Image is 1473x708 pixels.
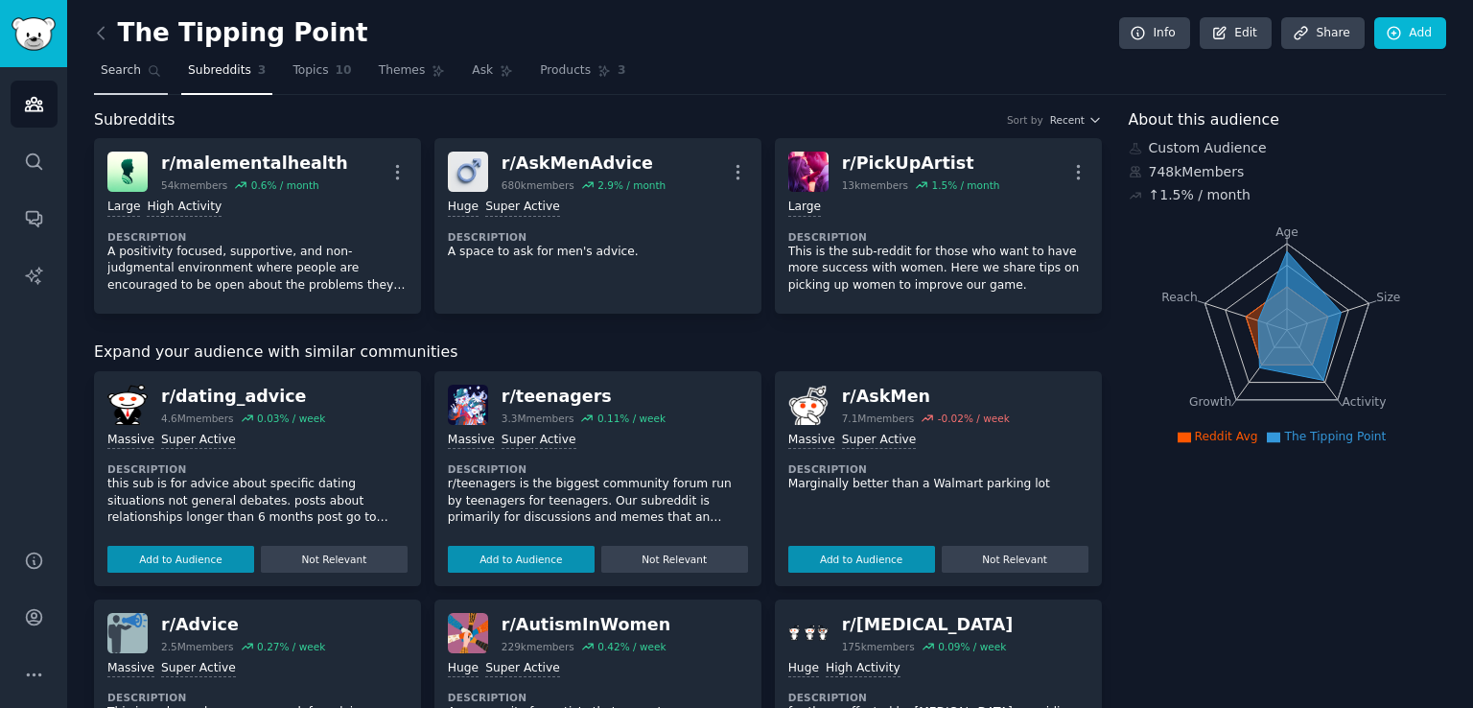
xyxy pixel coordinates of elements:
[788,199,821,217] div: Large
[502,432,576,450] div: Super Active
[601,546,748,573] button: Not Relevant
[1281,17,1364,50] a: Share
[251,178,319,192] div: 0.6 % / month
[107,546,254,573] button: Add to Audience
[1275,225,1298,239] tspan: Age
[1149,185,1251,205] div: ↑ 1.5 % / month
[94,56,168,95] a: Search
[1189,395,1231,409] tspan: Growth
[788,432,835,450] div: Massive
[94,108,175,132] span: Subreddits
[161,152,348,176] div: r/ malementalhealth
[597,412,666,425] div: 0.11 % / week
[448,476,748,527] p: r/teenagers is the biggest community forum run by teenagers for teenagers. Our subreddit is prima...
[788,476,1088,493] p: Marginally better than a Walmart parking lot
[448,152,488,192] img: AskMenAdvice
[12,17,56,51] img: GummySearch logo
[788,691,1088,704] dt: Description
[842,412,915,425] div: 7.1M members
[485,199,560,217] div: Super Active
[1129,108,1279,132] span: About this audience
[261,546,408,573] button: Not Relevant
[842,385,1010,409] div: r/ AskMen
[107,660,154,678] div: Massive
[448,462,748,476] dt: Description
[1129,162,1447,182] div: 748k Members
[842,178,908,192] div: 13k members
[107,385,148,425] img: dating_advice
[842,152,1000,176] div: r/ PickUpArtist
[107,432,154,450] div: Massive
[161,385,325,409] div: r/ dating_advice
[618,62,626,80] span: 3
[448,432,495,450] div: Massive
[107,152,148,192] img: malementalhealth
[931,178,999,192] div: 1.5 % / month
[448,385,488,425] img: teenagers
[107,199,140,217] div: Large
[161,640,234,653] div: 2.5M members
[101,62,141,80] span: Search
[775,138,1102,314] a: PickUpArtistr/PickUpArtist13kmembers1.5% / monthLargeDescriptionThis is the sub-reddit for those ...
[1342,395,1386,409] tspan: Activity
[1050,113,1102,127] button: Recent
[286,56,358,95] a: Topics10
[107,691,408,704] dt: Description
[257,412,325,425] div: 0.03 % / week
[788,660,819,678] div: Huge
[788,546,935,573] button: Add to Audience
[842,640,915,653] div: 175k members
[540,62,591,80] span: Products
[597,640,666,653] div: 0.42 % / week
[502,152,666,176] div: r/ AskMenAdvice
[147,199,222,217] div: High Activity
[107,476,408,527] p: this sub is for advice about specific dating situations not general debates. posts about relation...
[1284,430,1386,443] span: The Tipping Point
[448,230,748,244] dt: Description
[1007,113,1043,127] div: Sort by
[258,62,267,80] span: 3
[188,62,251,80] span: Subreddits
[942,546,1088,573] button: Not Relevant
[107,244,408,295] p: A positivity focused, supportive, and non-judgmental environment where people are encouraged to b...
[1161,290,1198,303] tspan: Reach
[161,412,234,425] div: 4.6M members
[1119,17,1190,50] a: Info
[465,56,520,95] a: Ask
[1200,17,1272,50] a: Edit
[788,230,1088,244] dt: Description
[1050,113,1085,127] span: Recent
[379,62,426,80] span: Themes
[181,56,272,95] a: Subreddits3
[472,62,493,80] span: Ask
[161,432,236,450] div: Super Active
[502,613,670,637] div: r/ AutismInWomen
[502,385,666,409] div: r/ teenagers
[485,660,560,678] div: Super Active
[336,62,352,80] span: 10
[938,640,1006,653] div: 0.09 % / week
[94,341,457,365] span: Expand your audience with similar communities
[842,432,917,450] div: Super Active
[434,138,761,314] a: AskMenAdvicer/AskMenAdvice680kmembers2.9% / monthHugeSuper ActiveDescriptionA space to ask for me...
[502,178,574,192] div: 680k members
[1376,290,1400,303] tspan: Size
[448,660,479,678] div: Huge
[448,691,748,704] dt: Description
[1129,138,1447,158] div: Custom Audience
[372,56,453,95] a: Themes
[533,56,632,95] a: Products3
[842,613,1014,637] div: r/ [MEDICAL_DATA]
[107,462,408,476] dt: Description
[788,244,1088,295] p: This is the sub-reddit for those who want to have more success with women. Here we share tips on ...
[938,412,1010,425] div: -0.02 % / week
[292,62,328,80] span: Topics
[448,613,488,653] img: AutismInWomen
[257,640,325,653] div: 0.27 % / week
[788,152,829,192] img: PickUpArtist
[94,138,421,314] a: malementalhealthr/malementalhealth54kmembers0.6% / monthLargeHigh ActivityDescriptionA positivity...
[502,412,574,425] div: 3.3M members
[826,660,900,678] div: High Activity
[448,244,748,261] p: A space to ask for men's advice.
[1195,430,1258,443] span: Reddit Avg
